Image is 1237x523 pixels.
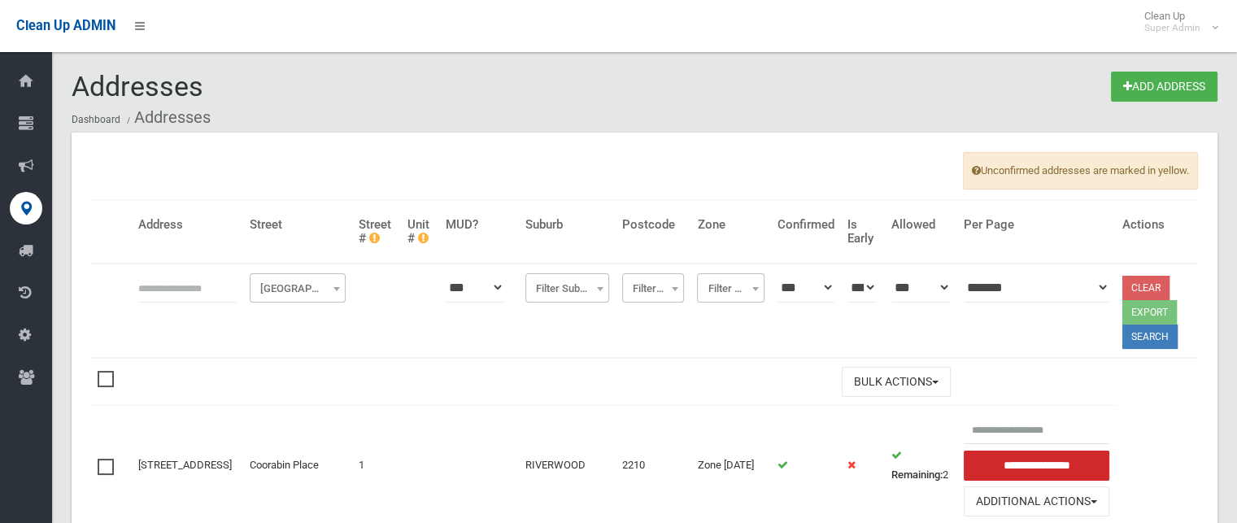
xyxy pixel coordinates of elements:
span: Addresses [72,70,203,102]
span: Clean Up ADMIN [16,18,115,33]
a: Dashboard [72,114,120,125]
button: Export [1122,300,1177,325]
strong: Remaining: [891,469,943,481]
span: Filter Suburb [525,273,609,303]
span: Filter Street [250,273,346,303]
span: Filter Postcode [626,277,681,300]
h4: Unit # [407,218,433,245]
span: Clean Up [1136,10,1217,34]
span: Filter Postcode [622,273,685,303]
h4: Address [138,218,237,232]
h4: Suburb [525,218,609,232]
h4: Street # [359,218,394,245]
span: Filter Zone [701,277,760,300]
a: [STREET_ADDRESS] [138,459,232,471]
h4: Per Page [964,218,1109,232]
h4: Confirmed [777,218,834,232]
button: Additional Actions [964,486,1109,516]
span: Filter Street [254,277,342,300]
button: Bulk Actions [842,367,951,397]
h4: Zone [697,218,764,232]
h4: Actions [1122,218,1191,232]
h4: Street [250,218,346,232]
span: Unconfirmed addresses are marked in yellow. [963,152,1198,190]
h4: Allowed [891,218,951,232]
a: Clear [1122,276,1169,300]
a: Add Address [1111,72,1217,102]
h4: Postcode [622,218,685,232]
h4: MUD? [446,218,512,232]
li: Addresses [123,102,211,133]
button: Search [1122,325,1178,349]
small: Super Admin [1144,22,1200,34]
h4: Is Early [847,218,878,245]
span: Filter Zone [697,273,764,303]
span: Filter Suburb [529,277,605,300]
